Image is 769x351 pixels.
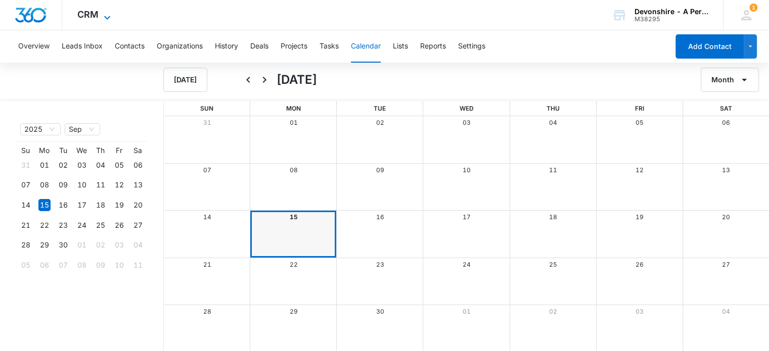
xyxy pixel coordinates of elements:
[72,146,91,155] th: We
[20,239,32,251] div: 28
[35,195,54,215] td: 2025-09-15
[636,119,644,126] a: 05
[72,255,91,275] td: 2025-10-08
[95,179,107,191] div: 11
[54,175,72,195] td: 2025-09-09
[35,255,54,275] td: 2025-10-06
[38,259,51,271] div: 06
[16,255,35,275] td: 2025-10-05
[110,215,128,235] td: 2025-09-26
[203,119,211,126] a: 31
[20,259,32,271] div: 05
[91,175,110,195] td: 2025-09-11
[113,199,125,211] div: 19
[35,235,54,256] td: 2025-09-29
[113,239,125,251] div: 03
[20,159,32,171] div: 31
[549,119,557,126] a: 04
[20,199,32,211] div: 14
[110,235,128,256] td: 2025-10-03
[38,239,51,251] div: 29
[57,219,69,231] div: 23
[16,195,35,215] td: 2025-09-14
[20,179,32,191] div: 07
[72,215,91,235] td: 2025-09-24
[91,195,110,215] td: 2025-09-18
[203,308,211,315] a: 28
[675,34,744,59] button: Add Contact
[722,308,730,315] a: 04
[76,179,88,191] div: 10
[132,259,144,271] div: 11
[376,261,384,268] a: 23
[549,213,557,221] a: 18
[722,261,730,268] a: 27
[57,159,69,171] div: 02
[549,166,557,174] a: 11
[95,219,107,231] div: 25
[128,255,147,275] td: 2025-10-11
[722,119,730,126] a: 06
[250,30,268,63] button: Deals
[376,308,384,315] a: 30
[132,179,144,191] div: 13
[635,105,644,112] span: Fri
[549,308,557,315] a: 02
[95,159,107,171] div: 04
[290,166,298,174] a: 08
[203,261,211,268] a: 21
[110,255,128,275] td: 2025-10-10
[113,259,125,271] div: 10
[110,146,128,155] th: Fr
[16,175,35,195] td: 2025-09-07
[277,71,317,89] h1: [DATE]
[720,105,732,112] span: Sat
[24,124,57,135] span: 2025
[749,4,757,12] div: notifications count
[458,30,485,63] button: Settings
[749,4,757,12] span: 1
[76,259,88,271] div: 08
[95,239,107,251] div: 02
[76,239,88,251] div: 01
[128,215,147,235] td: 2025-09-27
[38,179,51,191] div: 08
[636,308,644,315] a: 03
[157,30,203,63] button: Organizations
[69,124,96,135] span: Sep
[132,159,144,171] div: 06
[636,166,644,174] a: 12
[91,215,110,235] td: 2025-09-25
[290,213,298,221] a: 15
[76,159,88,171] div: 03
[420,30,446,63] button: Reports
[376,119,384,126] a: 02
[113,179,125,191] div: 12
[95,199,107,211] div: 18
[463,308,471,315] a: 01
[215,30,238,63] button: History
[722,213,730,221] a: 20
[132,199,144,211] div: 20
[54,195,72,215] td: 2025-09-16
[203,166,211,174] a: 07
[132,239,144,251] div: 04
[76,199,88,211] div: 17
[35,146,54,155] th: Mo
[113,219,125,231] div: 26
[57,179,69,191] div: 09
[115,30,145,63] button: Contacts
[91,155,110,175] td: 2025-09-04
[54,155,72,175] td: 2025-09-02
[281,30,307,63] button: Projects
[113,159,125,171] div: 05
[77,9,99,20] span: CRM
[351,30,381,63] button: Calendar
[320,30,339,63] button: Tasks
[57,259,69,271] div: 07
[374,105,386,112] span: Tue
[54,146,72,155] th: Tu
[200,105,213,112] span: Sun
[463,261,471,268] a: 24
[54,215,72,235] td: 2025-09-23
